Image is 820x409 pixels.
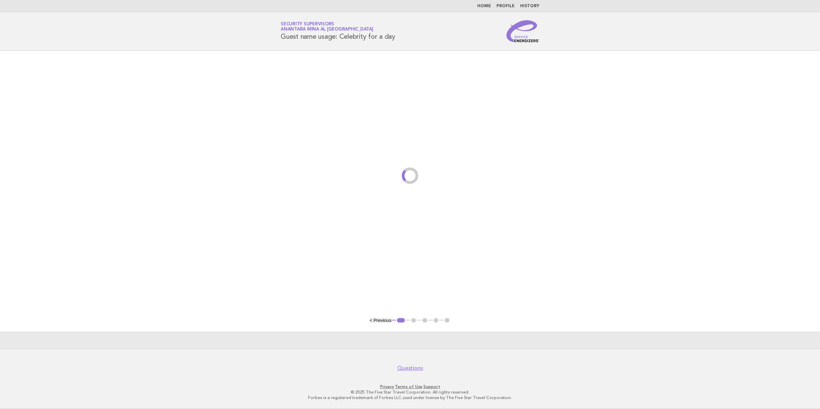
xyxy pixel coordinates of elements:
[200,389,620,395] p: © 2025 The Five Star Travel Corporation. All rights reserved.
[423,384,440,389] a: Support
[200,384,620,389] p: · ·
[200,395,620,400] p: Forbes is a registered trademark of Forbes LLC used under license by The Five Star Travel Corpora...
[520,4,539,8] a: History
[380,384,394,389] a: Privacy
[397,365,423,372] a: Questions
[395,384,422,389] a: Terms of Use
[281,22,395,40] h1: Guest name usage: Celebrity for a day
[506,20,539,42] img: Service Energizers
[496,4,515,8] a: Profile
[281,22,373,32] a: Security SupervisorsAnantara Mina al [GEOGRAPHIC_DATA]
[477,4,491,8] a: Home
[281,27,373,32] span: Anantara Mina al [GEOGRAPHIC_DATA]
